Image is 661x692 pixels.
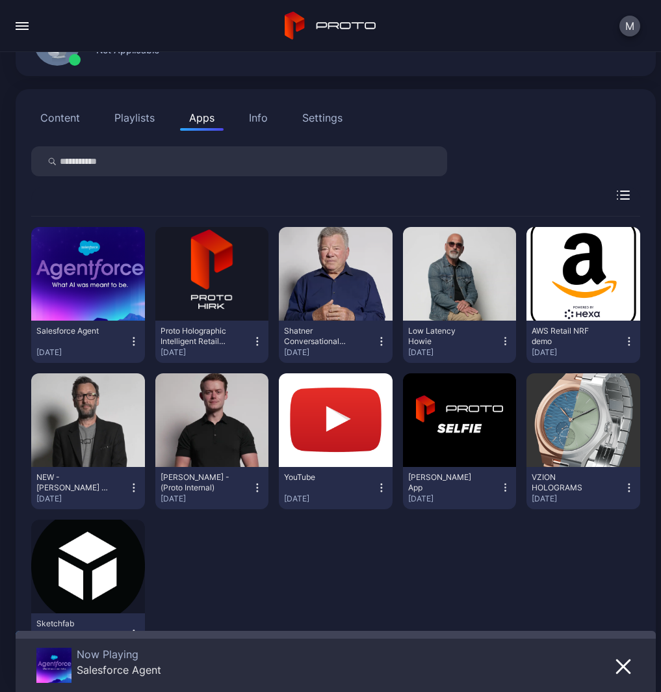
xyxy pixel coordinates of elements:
[302,110,343,126] div: Settings
[284,494,376,504] div: [DATE]
[36,472,140,504] button: NEW - [PERSON_NAME] - (Internal)[DATE]
[293,105,352,131] button: Settings
[36,347,128,358] div: [DATE]
[161,472,264,504] button: [PERSON_NAME] - (Proto Internal)[DATE]
[36,472,108,493] div: NEW - David Nussbaum - (Internal)
[532,494,623,504] div: [DATE]
[36,619,140,650] button: Sketchfab[DATE]
[161,347,252,358] div: [DATE]
[284,472,356,483] div: YouTube
[105,105,164,131] button: Playlists
[161,472,232,493] div: Cole Rossman - (Proto Internal)
[161,326,264,358] button: Proto Holographic Intelligent Retail Kiosk (HIRK)[DATE]
[408,494,500,504] div: [DATE]
[161,494,252,504] div: [DATE]
[77,663,161,676] div: Salesforce Agent
[284,472,387,504] button: YouTube[DATE]
[161,326,232,347] div: Proto Holographic Intelligent Retail Kiosk (HIRK)
[36,494,128,504] div: [DATE]
[284,326,356,347] div: Shatner Conversational Persona - (Proto Internal)
[408,472,480,493] div: David Selfie App
[284,326,387,358] button: Shatner Conversational Persona - (Proto Internal)[DATE]
[408,472,512,504] button: [PERSON_NAME] App[DATE]
[532,326,635,358] button: AWS Retail NRF demo[DATE]
[36,619,108,629] div: Sketchfab
[36,326,108,336] div: Salesforce Agent
[408,326,480,347] div: Low Latency Howie
[532,347,623,358] div: [DATE]
[532,326,603,347] div: AWS Retail NRF demo
[619,16,640,36] button: M
[31,105,89,131] button: Content
[240,105,277,131] button: Info
[408,347,500,358] div: [DATE]
[77,648,161,661] div: Now Playing
[532,472,635,504] button: VZION HOLOGRAMS[DATE]
[36,326,140,358] button: Salesforce Agent[DATE]
[284,347,376,358] div: [DATE]
[408,326,512,358] button: Low Latency Howie[DATE]
[249,110,268,126] div: Info
[180,105,224,131] button: Apps
[532,472,603,493] div: VZION HOLOGRAMS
